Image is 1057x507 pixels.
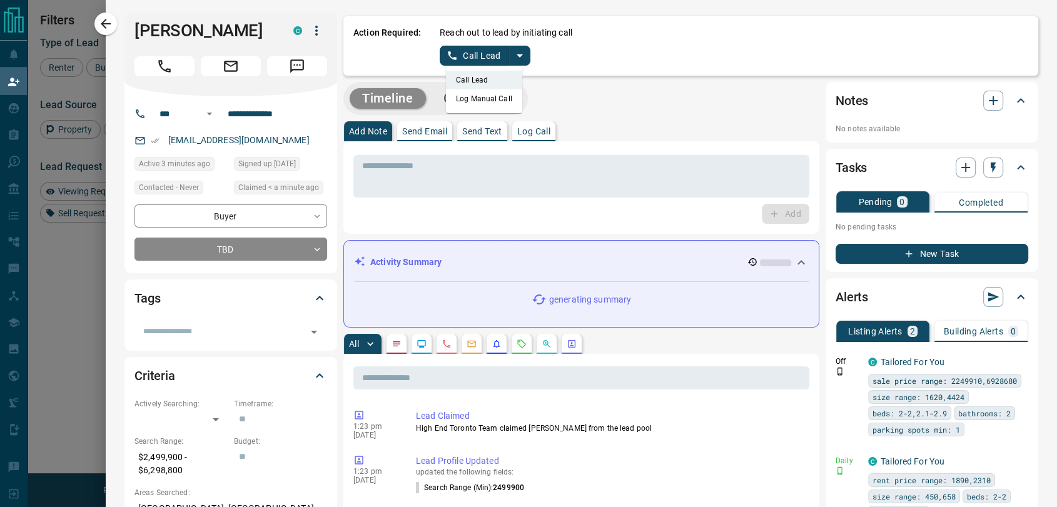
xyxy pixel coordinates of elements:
[134,204,327,228] div: Buyer
[416,423,804,434] p: High End Toronto Team claimed [PERSON_NAME] from the lead pool
[134,436,228,447] p: Search Range:
[134,157,228,174] div: Mon Oct 13 2025
[967,490,1006,503] span: beds: 2-2
[168,135,310,145] a: [EMAIL_ADDRESS][DOMAIN_NAME]
[467,339,477,349] svg: Emails
[836,244,1028,264] button: New Task
[349,127,387,136] p: Add Note
[493,483,524,492] span: 2499900
[238,181,319,194] span: Claimed < a minute ago
[872,407,947,419] span: beds: 2-2,2.1-2.9
[836,91,868,111] h2: Notes
[836,466,844,475] svg: Push Notification Only
[868,457,877,466] div: condos.ca
[134,238,327,261] div: TBD
[134,21,275,41] h1: [PERSON_NAME]
[944,327,1003,336] p: Building Alerts
[134,361,327,391] div: Criteria
[899,198,904,206] p: 0
[416,454,804,468] p: Lead Profile Updated
[958,407,1011,419] span: bathrooms: 2
[305,323,323,341] button: Open
[416,482,524,493] p: Search Range (Min) :
[234,436,327,447] p: Budget:
[517,339,527,349] svg: Requests
[402,127,447,136] p: Send Email
[836,123,1028,134] p: No notes available
[354,251,809,274] div: Activity Summary
[549,293,631,306] p: generating summary
[134,288,160,308] h2: Tags
[440,46,509,66] button: Call Lead
[836,367,844,376] svg: Push Notification Only
[234,157,327,174] div: Mon Aug 30 2021
[134,487,327,498] p: Areas Searched:
[836,287,868,307] h2: Alerts
[542,339,552,349] svg: Opportunities
[872,391,964,403] span: size range: 1620,4424
[134,283,327,313] div: Tags
[134,398,228,409] p: Actively Searching:
[868,358,877,366] div: condos.ca
[462,127,502,136] p: Send Text
[353,422,397,431] p: 1:23 pm
[836,86,1028,116] div: Notes
[238,158,296,170] span: Signed up [DATE]
[836,455,861,466] p: Daily
[836,153,1028,183] div: Tasks
[1011,327,1016,336] p: 0
[567,339,577,349] svg: Agent Actions
[872,374,1017,387] span: sale price range: 2249910,6928680
[353,26,421,66] p: Action Required:
[370,256,442,269] p: Activity Summary
[417,339,427,349] svg: Lead Browsing Activity
[848,327,903,336] p: Listing Alerts
[353,467,397,476] p: 1:23 pm
[416,468,804,476] p: updated the following fields:
[431,88,522,109] button: Campaigns
[151,136,159,145] svg: Email Verified
[353,476,397,484] p: [DATE]
[881,357,944,367] a: Tailored For You
[446,89,522,108] li: Log Manual Call
[134,366,175,386] h2: Criteria
[267,56,327,76] span: Message
[234,398,327,409] p: Timeframe:
[836,158,867,178] h2: Tasks
[836,282,1028,312] div: Alerts
[350,88,426,109] button: Timeline
[440,46,530,66] div: split button
[872,423,960,436] span: parking spots min: 1
[872,474,991,486] span: rent price range: 1890,2310
[353,431,397,439] p: [DATE]
[492,339,502,349] svg: Listing Alerts
[201,56,261,76] span: Email
[349,339,359,348] p: All
[517,127,550,136] p: Log Call
[959,198,1003,207] p: Completed
[416,409,804,423] p: Lead Claimed
[446,71,522,89] li: Call Lead
[440,26,572,39] p: Reach out to lead by initiating call
[202,106,217,121] button: Open
[836,356,861,367] p: Off
[442,339,452,349] svg: Calls
[858,198,892,206] p: Pending
[881,456,944,466] a: Tailored For You
[139,158,210,170] span: Active 3 minutes ago
[836,218,1028,236] p: No pending tasks
[134,56,195,76] span: Call
[234,181,327,198] div: Mon Oct 13 2025
[293,26,302,35] div: condos.ca
[134,447,228,481] p: $2,499,900 - $6,298,800
[139,181,199,194] span: Contacted - Never
[392,339,402,349] svg: Notes
[910,327,915,336] p: 2
[872,490,956,503] span: size range: 450,658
